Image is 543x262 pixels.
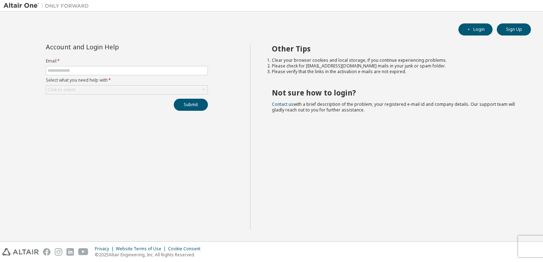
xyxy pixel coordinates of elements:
img: facebook.svg [43,248,50,256]
img: altair_logo.svg [2,248,39,256]
div: Website Terms of Use [116,246,168,252]
button: Login [458,23,493,36]
div: Cookie Consent [168,246,205,252]
h2: Other Tips [272,44,518,53]
a: Contact us [272,101,294,107]
li: Please verify that the links in the activation e-mails are not expired. [272,69,518,75]
div: Click to select [46,86,208,94]
img: linkedin.svg [66,248,74,256]
button: Sign Up [497,23,531,36]
p: © 2025 Altair Engineering, Inc. All Rights Reserved. [95,252,205,258]
label: Email [46,58,208,64]
div: Account and Login Help [46,44,176,50]
button: Submit [174,99,208,111]
li: Clear your browser cookies and local storage, if you continue experiencing problems. [272,58,518,63]
div: Click to select [48,87,75,93]
img: youtube.svg [78,248,88,256]
img: instagram.svg [55,248,62,256]
div: Privacy [95,246,116,252]
h2: Not sure how to login? [272,88,518,97]
li: Please check for [EMAIL_ADDRESS][DOMAIN_NAME] mails in your junk or spam folder. [272,63,518,69]
span: with a brief description of the problem, your registered e-mail id and company details. Our suppo... [272,101,515,113]
label: Select what you need help with [46,77,208,83]
img: Altair One [4,2,92,9]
